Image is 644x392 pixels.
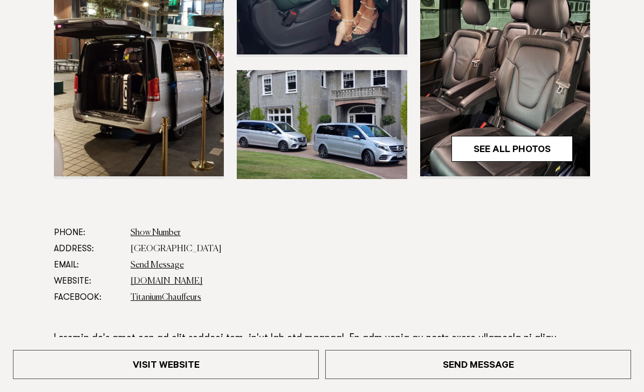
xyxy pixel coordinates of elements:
a: TitaniumChauffeurs [131,293,201,302]
dt: Website: [54,273,122,290]
dd: [GEOGRAPHIC_DATA] [131,241,590,257]
dt: Address: [54,241,122,257]
a: [DOMAIN_NAME] [131,277,203,286]
a: Send Message [131,261,184,270]
dt: Phone: [54,225,122,241]
a: Show Number [131,229,181,237]
a: Visit Website [13,350,319,379]
a: See All Photos [451,136,573,162]
a: Send Message [325,350,631,379]
dt: Email: [54,257,122,273]
dt: Facebook: [54,290,122,306]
